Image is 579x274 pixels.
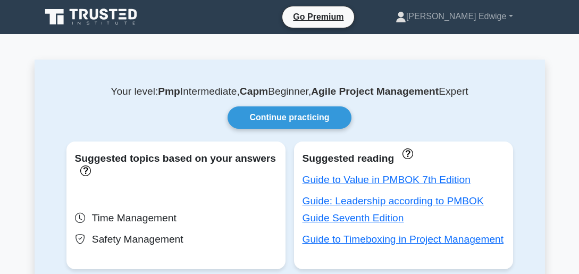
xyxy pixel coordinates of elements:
a: Guide to Timeboxing in Project Management [303,234,504,245]
div: Suggested topics based on your answers [75,150,277,184]
a: Guide to Value in PMBOK 7th Edition [303,174,471,185]
p: Your level: Intermediate, Beginner, Expert [60,85,519,98]
b: Agile Project Management [311,86,439,97]
a: [PERSON_NAME] Edwige [370,6,539,27]
a: These concepts have been answered less than 50% correct. The guides disapear when you answer ques... [399,147,413,159]
div: Safety Management [75,231,277,248]
a: Go Premium [287,10,350,23]
a: Continue practicing [228,106,351,129]
a: These topics have been answered less than 50% correct. Topics disapear when you answer questions ... [80,164,91,176]
div: Time Management [75,210,277,227]
div: Suggested reading [303,150,505,167]
b: Pmp [158,86,180,97]
a: Guide: Leadership according to PMBOK Guide Seventh Edition [303,195,484,223]
b: Capm [240,86,268,97]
